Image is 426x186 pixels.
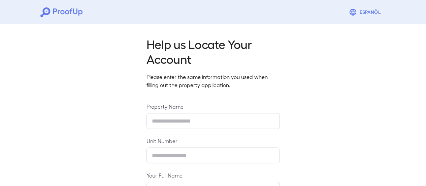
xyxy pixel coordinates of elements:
[146,73,280,89] p: Please enter the same information you used when filling out the property application.
[146,103,280,110] label: Property Name
[146,171,280,179] label: Your Full Name
[146,137,280,145] label: Unit Number
[346,5,386,19] button: Espanõl
[146,36,280,66] h2: Help us Locate Your Account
